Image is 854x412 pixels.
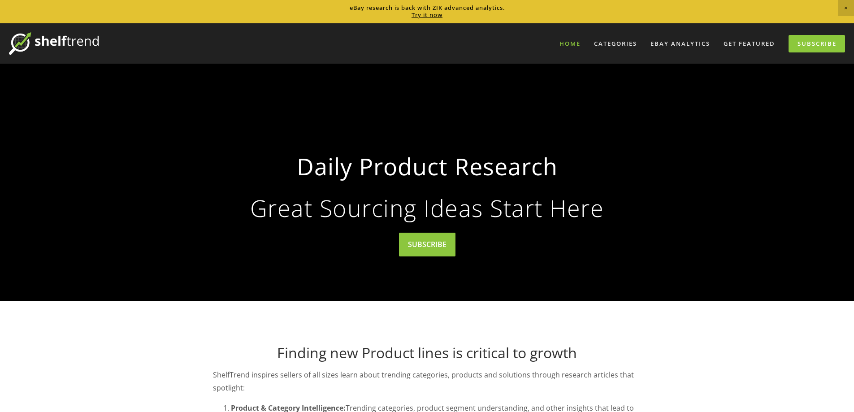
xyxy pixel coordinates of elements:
a: eBay Analytics [645,36,716,51]
strong: Daily Product Research [227,145,627,187]
a: Home [554,36,586,51]
a: SUBSCRIBE [399,233,455,256]
div: Categories [588,36,643,51]
a: Subscribe [789,35,845,52]
a: Try it now [412,11,442,19]
img: ShelfTrend [9,32,99,55]
p: Great Sourcing Ideas Start Here [227,196,627,220]
a: Get Featured [718,36,781,51]
p: ShelfTrend inspires sellers of all sizes learn about trending categories, products and solutions ... [213,369,642,395]
h1: Finding new Product lines is critical to growth [213,344,642,361]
